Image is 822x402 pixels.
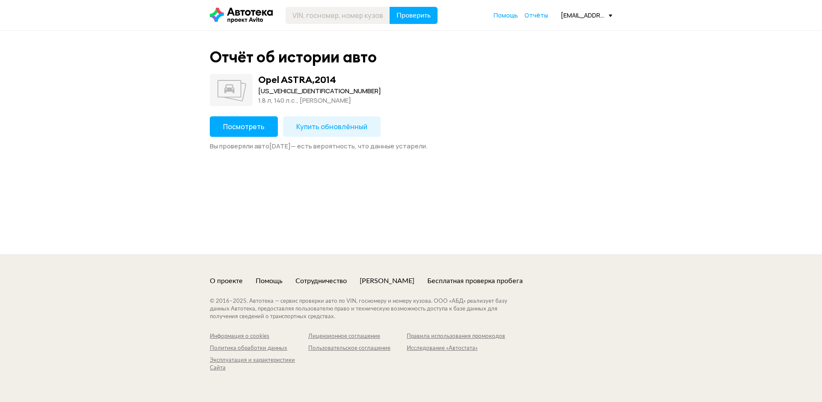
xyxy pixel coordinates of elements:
button: Купить обновлённый [283,116,381,137]
a: Информация о cookies [210,333,308,340]
input: VIN, госномер, номер кузова [286,7,390,24]
a: Помощь [494,11,518,20]
a: Политика обработки данных [210,345,308,352]
a: [PERSON_NAME] [360,276,414,286]
a: Отчёты [524,11,548,20]
div: [EMAIL_ADDRESS][DOMAIN_NAME] [561,11,612,19]
div: Opel ASTRA , 2014 [258,74,336,85]
div: © 2016– 2025 . Автотека — сервис проверки авто по VIN, госномеру и номеру кузова. ООО «АБД» реали... [210,298,524,321]
div: Отчёт об истории авто [210,48,377,66]
div: [US_VEHICLE_IDENTIFICATION_NUMBER] [258,86,381,96]
button: Посмотреть [210,116,278,137]
div: Вы проверяли авто [DATE] — есть вероятность, что данные устарели. [210,142,612,151]
span: Купить обновлённый [296,122,367,131]
span: Посмотреть [223,122,265,131]
a: О проекте [210,276,243,286]
a: Правила использования промокодов [407,333,505,340]
span: Отчёты [524,11,548,19]
span: Проверить [396,12,431,19]
a: Лицензионное соглашение [308,333,407,340]
span: Помощь [494,11,518,19]
a: Бесплатная проверка пробега [427,276,523,286]
a: Исследование «Автостата» [407,345,505,352]
a: Эксплуатация и характеристики Сайта [210,357,308,372]
div: 1.8 л, 140 л.c., [PERSON_NAME] [258,96,381,105]
a: Пользовательское соглашение [308,345,407,352]
a: Сотрудничество [295,276,347,286]
a: Помощь [256,276,283,286]
button: Проверить [390,7,438,24]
